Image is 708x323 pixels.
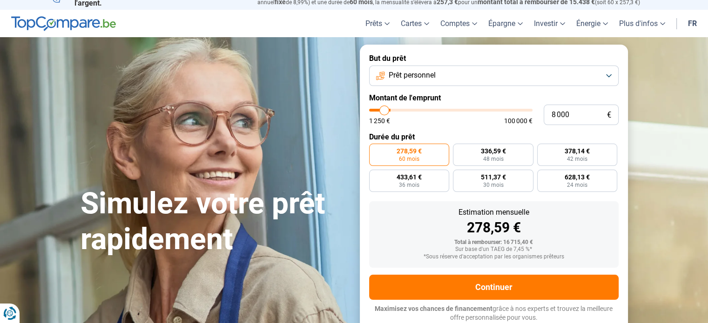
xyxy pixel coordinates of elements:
[483,10,528,37] a: Épargne
[483,182,503,188] span: 30 mois
[504,118,533,124] span: 100 000 €
[571,10,614,37] a: Énergie
[614,10,671,37] a: Plus d'infos
[377,239,611,246] div: Total à rembourser: 16 715,40 €
[389,70,436,80] span: Prêt personnel
[360,10,395,37] a: Prêts
[377,209,611,216] div: Estimation mensuelle
[369,275,619,300] button: Continuer
[397,174,422,180] span: 433,61 €
[480,148,506,154] span: 336,59 €
[483,156,503,162] span: 48 mois
[395,10,435,37] a: Cartes
[480,174,506,180] span: 511,37 €
[369,118,390,124] span: 1 250 €
[375,305,492,312] span: Maximisez vos chances de financement
[377,254,611,260] div: *Sous réserve d'acceptation par les organismes prêteurs
[567,156,587,162] span: 42 mois
[435,10,483,37] a: Comptes
[369,54,619,63] label: But du prêt
[377,246,611,253] div: Sur base d'un TAEG de 7,45 %*
[565,148,590,154] span: 378,14 €
[607,111,611,119] span: €
[682,10,702,37] a: fr
[369,132,619,141] label: Durée du prêt
[369,304,619,323] p: grâce à nos experts et trouvez la meilleure offre personnalisée pour vous.
[377,221,611,235] div: 278,59 €
[528,10,571,37] a: Investir
[81,186,349,257] h1: Simulez votre prêt rapidement
[565,174,590,180] span: 628,13 €
[11,16,116,31] img: TopCompare
[369,93,619,102] label: Montant de l'emprunt
[399,182,419,188] span: 36 mois
[397,148,422,154] span: 278,59 €
[399,156,419,162] span: 60 mois
[369,66,619,86] button: Prêt personnel
[567,182,587,188] span: 24 mois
